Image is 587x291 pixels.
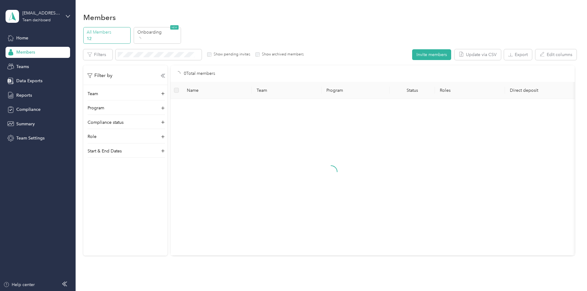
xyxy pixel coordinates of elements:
[83,49,112,60] button: Filters
[252,82,321,99] th: Team
[182,82,252,99] th: Name
[535,49,577,60] button: Edit columns
[22,18,51,22] div: Team dashboard
[16,135,45,141] span: Team Settings
[435,82,505,99] th: Roles
[22,10,61,16] div: [EMAIL_ADDRESS][PERSON_NAME][DOMAIN_NAME]
[187,88,247,93] span: Name
[137,29,179,35] p: Onboarding
[87,35,128,42] p: 12
[87,29,128,35] p: All Members
[390,82,435,99] th: Status
[88,105,104,111] p: Program
[16,106,41,113] span: Compliance
[184,70,215,77] p: 0 Total members
[88,119,124,126] p: Compliance status
[412,49,451,60] button: Invite members
[504,49,532,60] button: Export
[3,281,35,288] button: Help center
[16,78,42,84] span: Data Exports
[505,82,575,99] th: Direct deposit
[88,72,112,79] p: Filter by
[211,52,250,57] label: Show pending invites
[88,91,98,97] p: Team
[83,14,116,21] h1: Members
[321,82,390,99] th: Program
[16,63,29,70] span: Teams
[170,25,179,30] span: NEW
[16,121,35,127] span: Summary
[553,257,587,291] iframe: Everlance-gr Chat Button Frame
[16,49,35,55] span: Members
[260,52,304,57] label: Show archived members
[455,49,501,60] button: Update via CSV
[88,133,97,140] p: Role
[16,92,32,99] span: Reports
[88,148,122,154] p: Start & End Dates
[16,35,28,41] span: Home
